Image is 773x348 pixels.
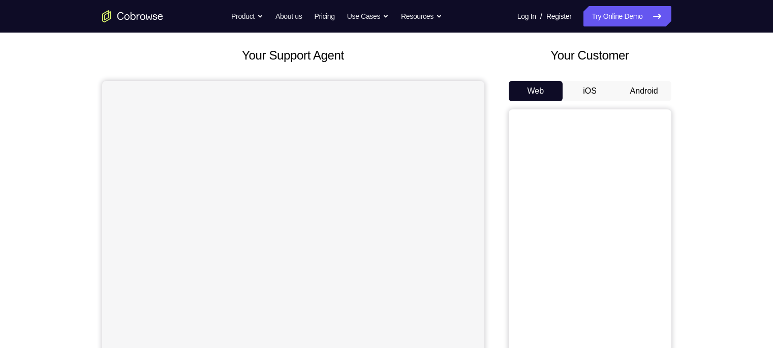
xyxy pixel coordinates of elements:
[509,81,563,101] button: Web
[231,6,263,26] button: Product
[540,10,542,22] span: /
[401,6,442,26] button: Resources
[102,46,484,65] h2: Your Support Agent
[546,6,571,26] a: Register
[563,81,617,101] button: iOS
[102,10,163,22] a: Go to the home page
[583,6,671,26] a: Try Online Demo
[517,6,536,26] a: Log In
[275,6,302,26] a: About us
[347,6,389,26] button: Use Cases
[314,6,334,26] a: Pricing
[617,81,671,101] button: Android
[509,46,671,65] h2: Your Customer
